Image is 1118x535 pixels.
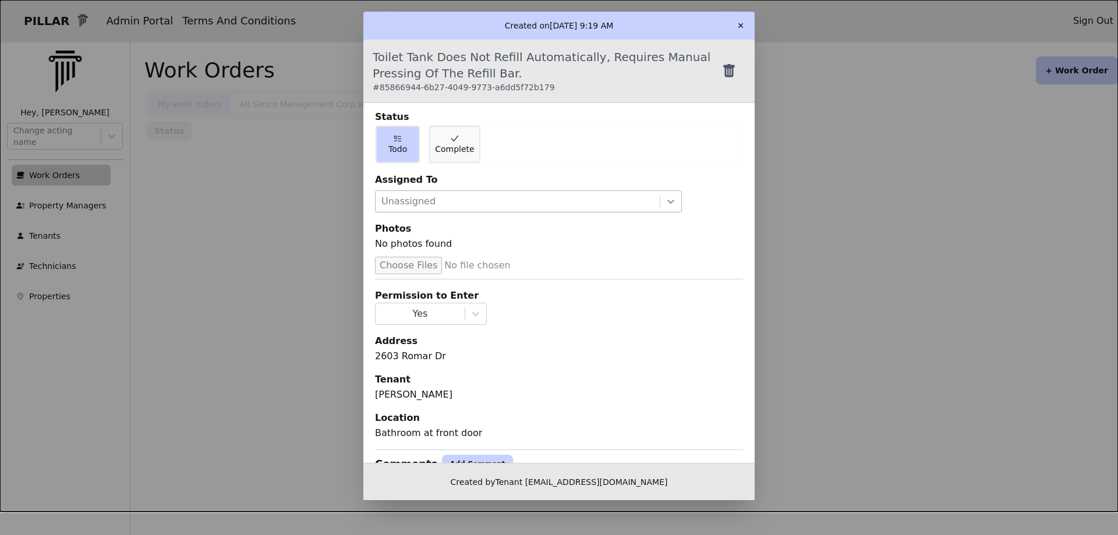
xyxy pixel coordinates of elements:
div: No photos found [375,237,743,256]
div: Assigned To [375,173,743,187]
div: Tenant [375,373,743,387]
button: Complete [429,126,480,163]
div: Photos [375,222,743,236]
p: Created on [DATE] 9:19 AM [505,20,614,31]
div: Created by Tenant [EMAIL_ADDRESS][DOMAIN_NAME] [363,463,755,500]
span: Complete [435,143,474,155]
div: # 85866944-6b27-4049-9773-a6dd5f72b179 [373,82,722,93]
div: [PERSON_NAME] [375,388,743,402]
button: Add Comment [442,455,512,473]
div: Location [375,411,743,425]
div: Comments [375,456,437,472]
button: Todo [376,126,420,163]
div: 2603 Romar Dr [375,349,743,363]
div: Toilet Tank Does Not Refill Automatically, Requires Manual Pressing Of The Refill Bar. [373,49,722,93]
div: Address [375,334,743,348]
div: Bathroom at front door [375,426,743,440]
div: Status [375,110,743,124]
button: ✕ [731,16,750,35]
span: Todo [388,143,407,155]
div: Permission to Enter [375,289,743,303]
